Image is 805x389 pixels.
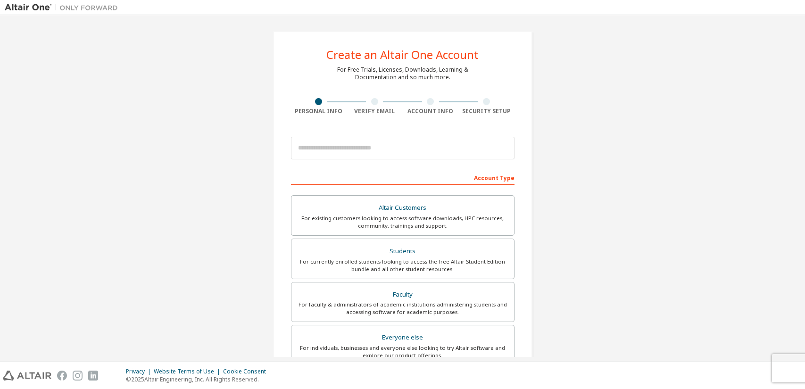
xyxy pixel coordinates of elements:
div: For existing customers looking to access software downloads, HPC resources, community, trainings ... [297,215,508,230]
div: For Free Trials, Licenses, Downloads, Learning & Documentation and so much more. [337,66,468,81]
div: Faculty [297,288,508,301]
div: For individuals, businesses and everyone else looking to try Altair software and explore our prod... [297,344,508,359]
img: altair_logo.svg [3,371,51,381]
div: For faculty & administrators of academic institutions administering students and accessing softwa... [297,301,508,316]
div: For currently enrolled students looking to access the free Altair Student Edition bundle and all ... [297,258,508,273]
div: Verify Email [347,108,403,115]
div: Website Terms of Use [154,368,223,375]
img: linkedin.svg [88,371,98,381]
div: Security Setup [458,108,515,115]
img: instagram.svg [73,371,83,381]
div: Personal Info [291,108,347,115]
div: Privacy [126,368,154,375]
div: Cookie Consent [223,368,272,375]
img: facebook.svg [57,371,67,381]
div: Altair Customers [297,201,508,215]
div: Create an Altair One Account [326,49,479,60]
img: Altair One [5,3,123,12]
div: Account Info [403,108,459,115]
div: Students [297,245,508,258]
div: Account Type [291,170,515,185]
p: © 2025 Altair Engineering, Inc. All Rights Reserved. [126,375,272,383]
div: Everyone else [297,331,508,344]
